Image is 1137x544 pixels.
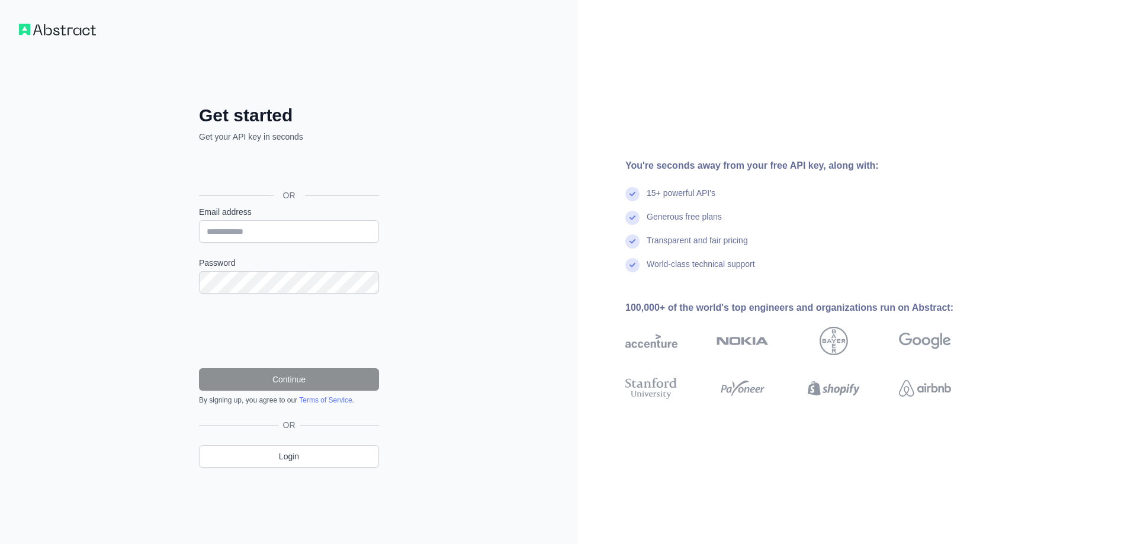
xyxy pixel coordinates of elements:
span: OR [274,189,305,201]
div: You're seconds away from your free API key, along with: [625,159,989,173]
img: google [899,327,951,355]
img: payoneer [717,375,769,401]
span: OR [278,419,300,431]
a: Terms of Service [299,396,352,404]
img: shopify [808,375,860,401]
h2: Get started [199,105,379,126]
div: Generous free plans [647,211,722,234]
label: Password [199,257,379,269]
iframe: Bouton "Se connecter avec Google" [193,156,383,182]
img: check mark [625,258,640,272]
label: Email address [199,206,379,218]
iframe: reCAPTCHA [199,308,379,354]
img: bayer [820,327,848,355]
img: airbnb [899,375,951,401]
a: Login [199,445,379,468]
img: Workflow [19,24,96,36]
img: check mark [625,211,640,225]
div: By signing up, you agree to our . [199,395,379,405]
div: Transparent and fair pricing [647,234,748,258]
img: accenture [625,327,677,355]
div: World-class technical support [647,258,755,282]
img: stanford university [625,375,677,401]
div: 15+ powerful API's [647,187,715,211]
div: 100,000+ of the world's top engineers and organizations run on Abstract: [625,301,989,315]
img: nokia [717,327,769,355]
button: Continue [199,368,379,391]
img: check mark [625,234,640,249]
p: Get your API key in seconds [199,131,379,143]
img: check mark [625,187,640,201]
